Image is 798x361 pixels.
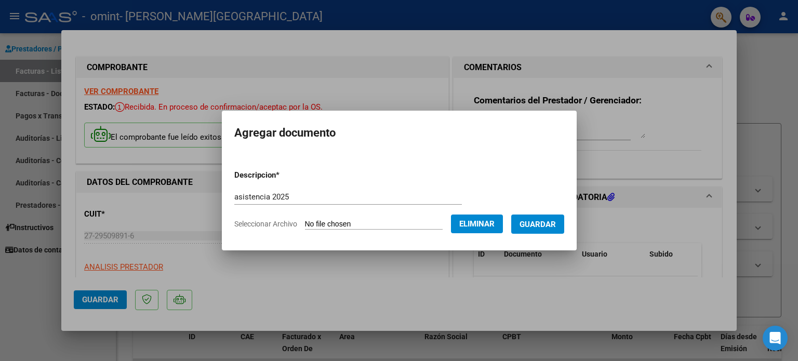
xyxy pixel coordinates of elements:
span: Seleccionar Archivo [234,220,297,228]
p: Descripcion [234,169,334,181]
h2: Agregar documento [234,123,564,143]
button: Guardar [511,215,564,234]
span: Guardar [520,220,556,229]
span: Eliminar [459,219,495,229]
button: Eliminar [451,215,503,233]
div: Open Intercom Messenger [763,326,788,351]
